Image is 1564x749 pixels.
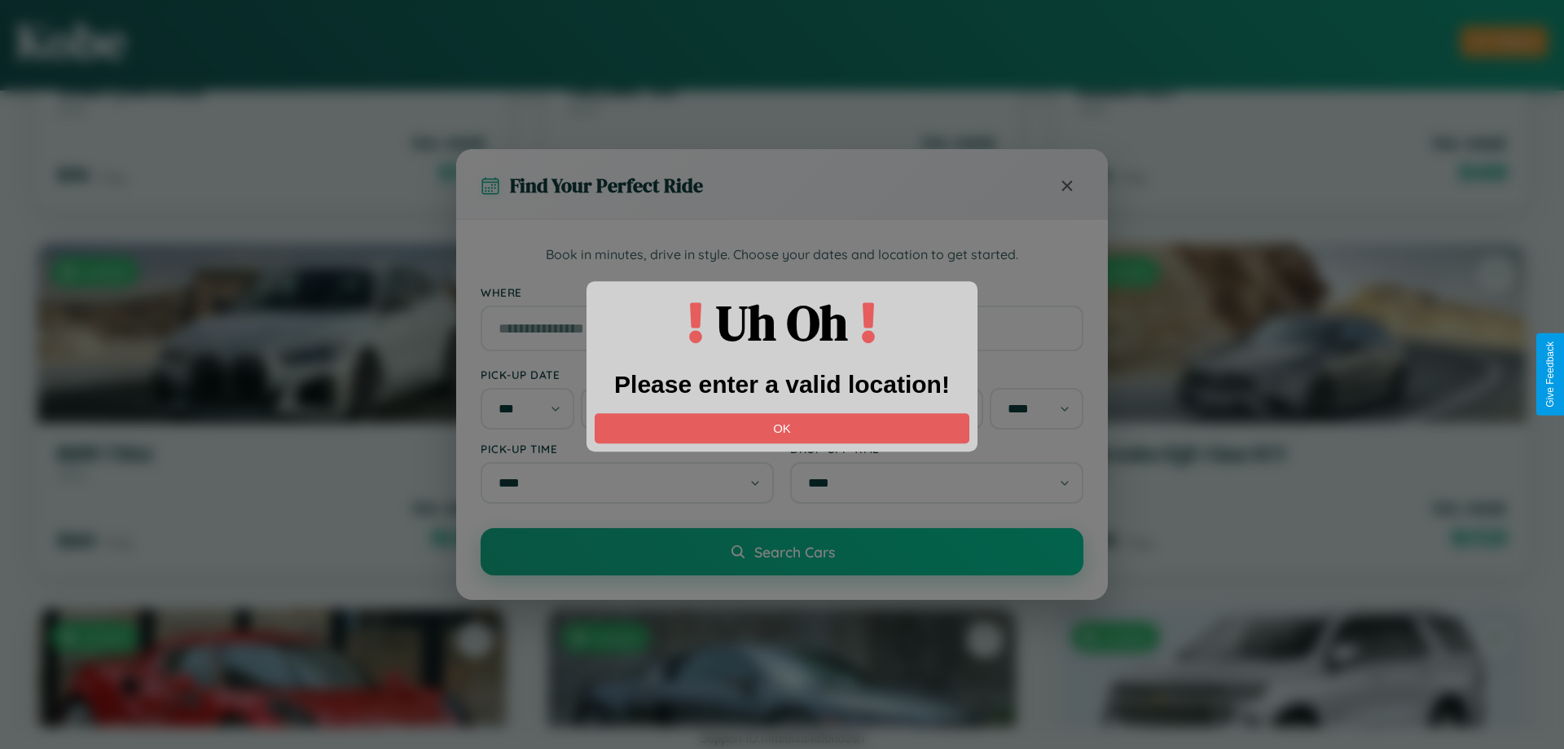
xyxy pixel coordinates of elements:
label: Where [481,285,1083,299]
label: Drop-off Date [790,368,1083,381]
span: Search Cars [754,543,835,561]
h3: Find Your Perfect Ride [510,172,703,199]
label: Drop-off Time [790,442,1083,456]
label: Pick-up Date [481,368,774,381]
label: Pick-up Time [481,442,774,456]
p: Book in minutes, drive in style. Choose your dates and location to get started. [481,245,1083,266]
